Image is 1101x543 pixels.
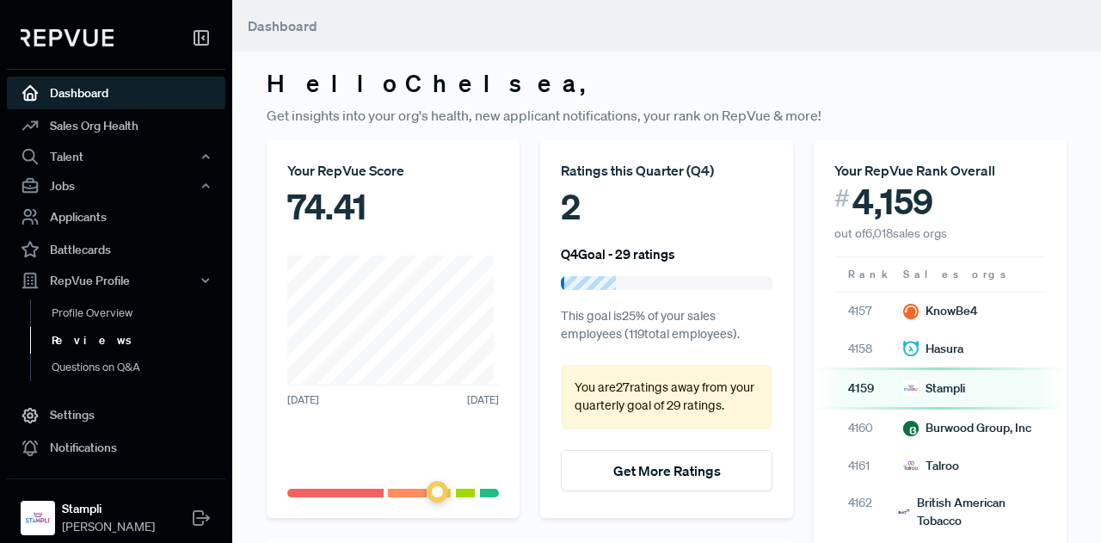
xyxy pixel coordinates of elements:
div: Talroo [903,457,959,475]
span: [DATE] [287,392,319,408]
img: Hasura [903,341,919,356]
a: Applicants [7,201,225,233]
a: Dashboard [7,77,225,109]
img: Stampli [903,380,919,396]
span: Rank [848,267,889,282]
span: 4162 [848,494,883,530]
button: Get More Ratings [561,450,772,491]
a: Sales Org Health [7,109,225,142]
div: 2 [561,181,772,232]
span: 4160 [848,419,889,437]
span: 4161 [848,457,889,475]
img: Stampli [24,504,52,532]
span: 4157 [848,302,889,320]
a: StampliStampli[PERSON_NAME] [7,478,225,543]
button: RepVue Profile [7,266,225,295]
div: British American Tobacco [897,494,1032,530]
div: Burwood Group, Inc [903,419,1031,437]
span: [PERSON_NAME] [62,518,155,536]
button: Jobs [7,171,225,201]
span: 4,159 [852,181,933,222]
span: Dashboard [248,17,317,34]
button: Talent [7,142,225,171]
a: Questions on Q&A [30,354,249,381]
img: Burwood Group, Inc [903,421,919,436]
a: Notifications [7,432,225,465]
a: Profile Overview [30,299,249,327]
a: Reviews [30,327,249,355]
p: Get insights into your org's health, new applicant notifications, your rank on RepVue & more! [267,105,1067,126]
img: RepVue [21,29,114,46]
span: Your RepVue Rank Overall [834,162,995,179]
div: 74.41 [287,181,499,232]
p: You are 27 ratings away from your quarterly goal of 29 ratings . [575,379,759,416]
span: 4159 [848,379,889,398]
div: Hasura [903,340,963,358]
p: This goal is 25 % of your sales employees ( 119 total employees). [561,307,772,344]
span: [DATE] [467,392,499,408]
span: Sales orgs [903,267,1009,282]
img: KnowBe4 [903,304,919,319]
strong: Stampli [62,500,155,518]
a: Settings [7,399,225,432]
div: Your RepVue Score [287,160,499,181]
div: Stampli [903,379,965,398]
h6: Q4 Goal - 29 ratings [561,246,675,262]
img: British American Tobacco [897,504,910,520]
span: # [834,181,850,216]
h3: Hello Chelsea , [267,69,1067,98]
div: KnowBe4 [903,302,978,320]
span: 4158 [848,340,889,358]
span: out of 6,018 sales orgs [834,225,947,241]
a: Battlecards [7,233,225,266]
div: Ratings this Quarter ( Q4 ) [561,160,772,181]
img: Talroo [903,458,919,473]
